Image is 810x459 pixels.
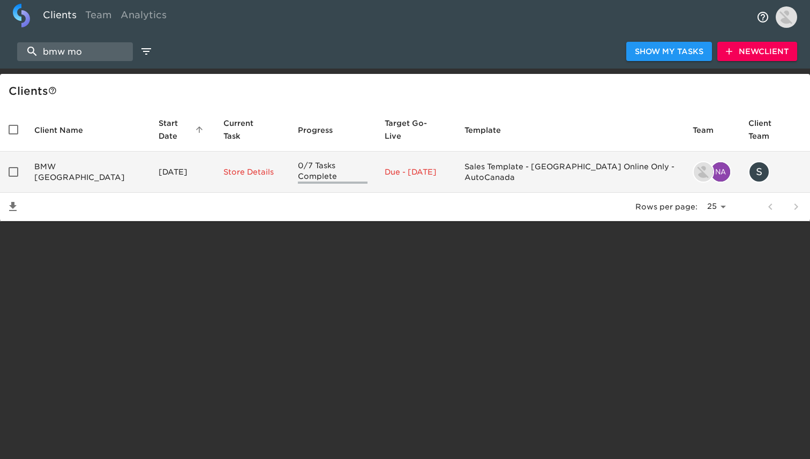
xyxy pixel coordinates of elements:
svg: This is a list of all of your clients and clients shared with you [48,86,57,95]
div: sviveiros@autocan.ca [748,161,801,183]
div: ryan.tamanini@roadster.com, naresh.bodla@cdk.com [693,161,731,183]
span: Target Go-Live [385,117,447,142]
div: S [748,161,770,183]
img: logo [13,4,30,27]
div: Client s [9,82,806,100]
select: rows per page [702,199,730,215]
img: naresh.bodla@cdk.com [711,162,730,182]
p: Rows per page: [635,201,697,212]
button: Show My Tasks [626,42,712,62]
p: Store Details [223,167,281,177]
p: Due - [DATE] [385,167,447,177]
a: Team [81,4,116,30]
span: This is the next Task in this Hub that should be completed [223,117,267,142]
span: Team [693,124,727,137]
span: Calculated based on the start date and the duration of all Tasks contained in this Hub. [385,117,433,142]
img: Profile [776,6,797,28]
span: Client Name [34,124,97,137]
span: Template [464,124,515,137]
td: [DATE] [150,152,215,193]
button: edit [137,42,155,61]
a: Clients [39,4,81,30]
td: BMW [GEOGRAPHIC_DATA] [26,152,150,193]
td: Sales Template - [GEOGRAPHIC_DATA] Online Only - AutoCanada [456,152,684,193]
td: 0/7 Tasks Complete [289,152,376,193]
span: Show My Tasks [635,45,703,58]
span: Start Date [159,117,206,142]
span: New Client [726,45,789,58]
input: search [17,42,133,61]
a: Analytics [116,4,171,30]
span: Client Team [748,117,801,142]
img: ryan.tamanini@roadster.com [694,162,713,182]
button: notifications [750,4,776,30]
span: Progress [298,124,347,137]
button: NewClient [717,42,797,62]
span: Current Task [223,117,281,142]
